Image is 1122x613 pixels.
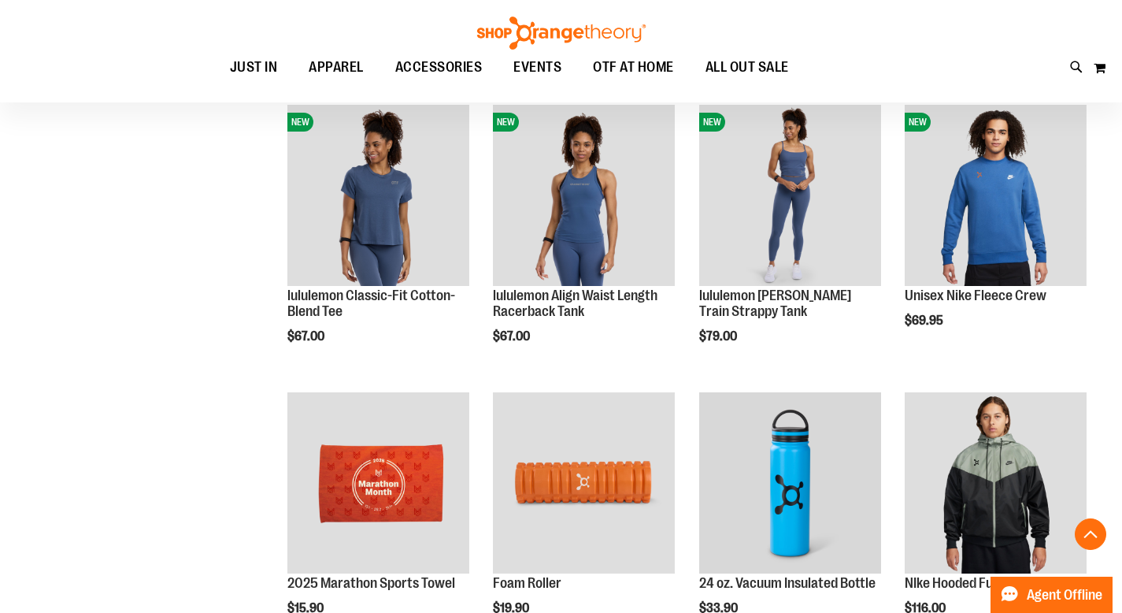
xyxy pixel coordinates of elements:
span: EVENTS [513,50,561,85]
img: lululemon Classic-Fit Cotton-Blend Tee [287,105,469,287]
a: lululemon Wunder Train Strappy TankNEW [699,105,881,289]
img: 24 oz. Vacuum Insulated Bottle [699,392,881,574]
img: 2025 Marathon Sports Towel [287,392,469,574]
a: Unisex Nike Fleece Crew [905,288,1046,303]
div: product [485,97,683,385]
a: 24 oz. Vacuum Insulated Bottle [699,392,881,577]
a: lululemon Align Waist Length Racerback Tank [493,288,657,319]
a: lululemon [PERSON_NAME] Train Strappy Tank [699,288,851,319]
a: Unisex Nike Fleece CrewNEW [905,105,1087,289]
span: APPAREL [309,50,364,85]
a: 24 oz. Vacuum Insulated Bottle [699,575,876,591]
a: NIke Hooded Full Zip Jacket [905,392,1087,577]
a: lululemon Classic-Fit Cotton-Blend Tee [287,288,455,319]
a: 2025 Marathon Sports Towel [287,392,469,577]
img: Foam Roller [493,392,675,574]
button: Back To Top [1075,518,1106,550]
a: lululemon Classic-Fit Cotton-Blend TeeNEW [287,105,469,289]
a: Foam Roller [493,392,675,577]
img: lululemon Wunder Train Strappy Tank [699,105,881,287]
div: product [691,97,889,385]
img: NIke Hooded Full Zip Jacket [905,392,1087,574]
span: NEW [287,113,313,132]
a: 2025 Marathon Sports Towel [287,575,455,591]
a: NIke Hooded Full Zip Jacket [905,575,1061,591]
span: $69.95 [905,314,946,328]
span: NEW [493,113,519,132]
a: Foam Roller [493,575,561,591]
span: $67.00 [493,329,532,344]
span: $79.00 [699,329,739,344]
img: lululemon Align Waist Length Racerback Tank [493,105,675,287]
span: OTF AT HOME [593,50,674,85]
span: Agent Offline [1027,588,1102,603]
span: NEW [905,113,931,132]
span: JUST IN [230,50,278,85]
img: Shop Orangetheory [475,17,648,50]
span: ALL OUT SALE [705,50,789,85]
a: lululemon Align Waist Length Racerback TankNEW [493,105,675,289]
div: product [280,97,477,385]
div: product [897,97,1094,369]
span: ACCESSORIES [395,50,483,85]
span: NEW [699,113,725,132]
img: Unisex Nike Fleece Crew [905,105,1087,287]
button: Agent Offline [991,577,1113,613]
span: $67.00 [287,329,327,344]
